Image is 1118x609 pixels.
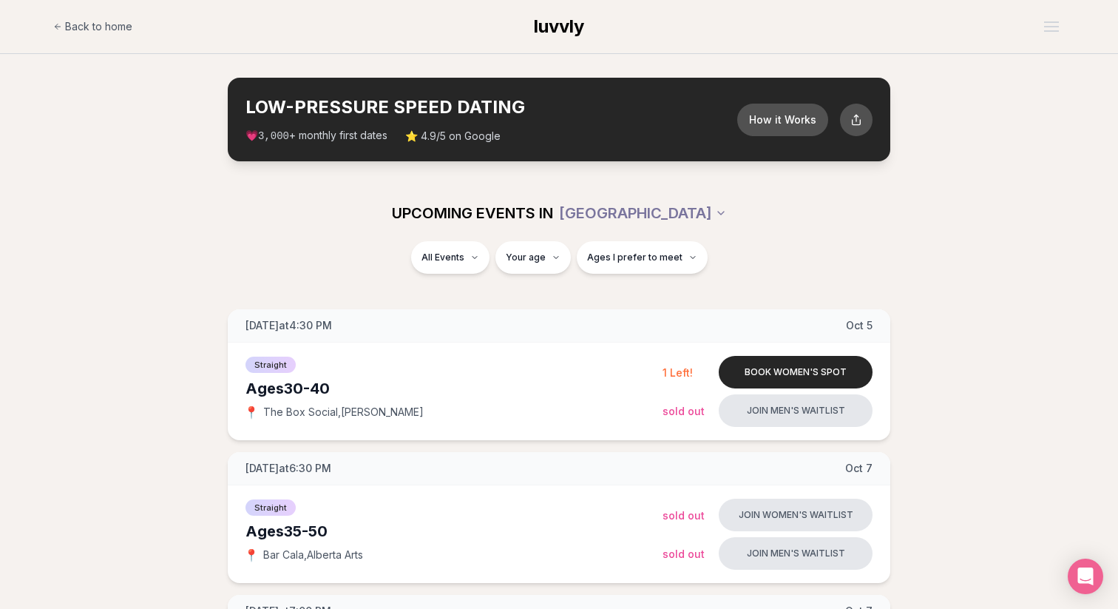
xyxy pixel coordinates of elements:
span: Sold Out [663,405,705,417]
span: ⭐ 4.9/5 on Google [405,129,501,144]
span: Straight [245,357,296,373]
span: 📍 [245,406,257,418]
span: [DATE] at 6:30 PM [245,461,331,476]
span: UPCOMING EVENTS IN [392,203,553,223]
span: 💗 + monthly first dates [245,128,387,144]
a: luvvly [534,15,584,38]
div: Ages 30-40 [245,378,663,399]
span: 1 Left! [663,366,693,379]
button: Book women's spot [719,356,873,388]
span: Back to home [65,19,132,34]
button: Open menu [1038,16,1065,38]
span: Your age [506,252,546,263]
div: Open Intercom Messenger [1068,559,1103,594]
button: Ages I prefer to meet [577,241,708,274]
span: Ages I prefer to meet [587,252,682,263]
div: Ages 35-50 [245,521,663,542]
button: Join men's waitlist [719,537,873,570]
span: All Events [421,252,464,263]
button: Join women's waitlist [719,499,873,531]
span: Straight [245,499,296,516]
button: [GEOGRAPHIC_DATA] [559,197,727,229]
button: How it Works [737,104,828,136]
span: Bar Cala , Alberta Arts [263,548,363,562]
span: Sold Out [663,509,705,522]
span: 📍 [245,549,257,561]
h2: LOW-PRESSURE SPEED DATING [245,95,737,119]
button: All Events [411,241,489,274]
button: Join men's waitlist [719,394,873,427]
span: The Box Social , [PERSON_NAME] [263,405,424,420]
span: Oct 5 [846,318,873,333]
button: Your age [495,241,571,274]
span: [DATE] at 4:30 PM [245,318,332,333]
span: 3,000 [258,130,289,142]
span: Sold Out [663,548,705,560]
span: Oct 7 [845,461,873,476]
span: luvvly [534,16,584,37]
a: Back to home [53,12,132,41]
